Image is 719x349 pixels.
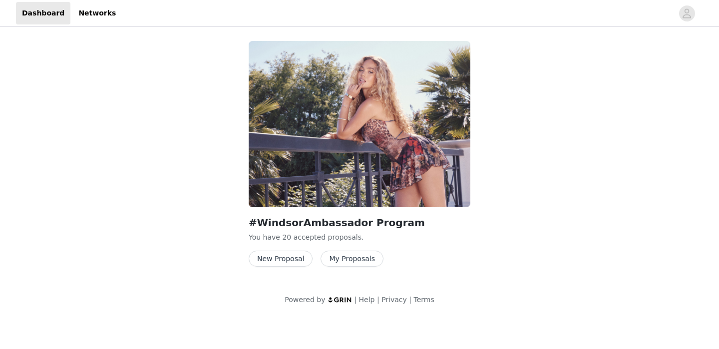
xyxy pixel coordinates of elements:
[377,296,379,304] span: |
[358,233,361,241] span: s
[249,232,470,243] p: You have 20 accepted proposal .
[321,251,383,267] button: My Proposals
[409,296,411,304] span: |
[355,296,357,304] span: |
[249,41,470,207] img: Windsor
[285,296,325,304] span: Powered by
[381,296,407,304] a: Privacy
[359,296,375,304] a: Help
[682,5,692,21] div: avatar
[16,2,70,24] a: Dashboard
[72,2,122,24] a: Networks
[413,296,434,304] a: Terms
[249,251,313,267] button: New Proposal
[328,297,353,303] img: logo
[249,215,470,230] h2: #WindsorAmbassador Program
